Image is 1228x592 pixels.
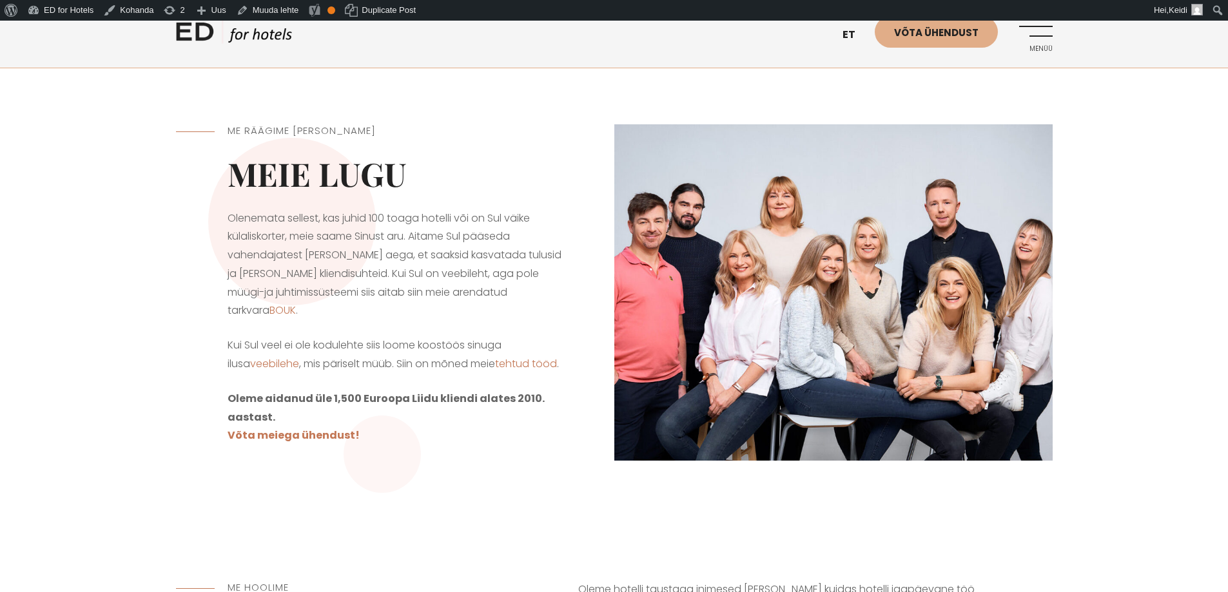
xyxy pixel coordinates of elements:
[836,19,875,51] a: et
[176,19,292,52] a: ED HOTELS
[875,16,998,48] a: Võta ühendust
[1169,5,1187,15] span: Keidi
[327,6,335,14] div: OK
[250,356,299,371] a: veebilehe
[269,303,296,318] a: BOUK
[228,209,563,321] p: Olenemata sellest, kas juhid 100 toaga hotelli või on Sul väike külaliskorter, meie saame Sinust ...
[1017,45,1053,53] span: Menüü
[228,124,563,138] h5: ME RÄÄGIME [PERSON_NAME]
[495,356,557,371] a: tehtud tööd
[228,428,360,443] a: Võta meiega ühendust!
[228,155,563,193] h2: Meie lugu
[1017,16,1053,52] a: Menüü
[228,391,545,425] strong: Oleme aidanud üle 1,500 Euroopa Liidu kliendi alates 2010. aastast.
[228,336,563,374] p: Kui Sul veel ei ole kodulehte siis loome koostöös sinuga ilusa , mis päriselt müüb. Siin on mõned...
